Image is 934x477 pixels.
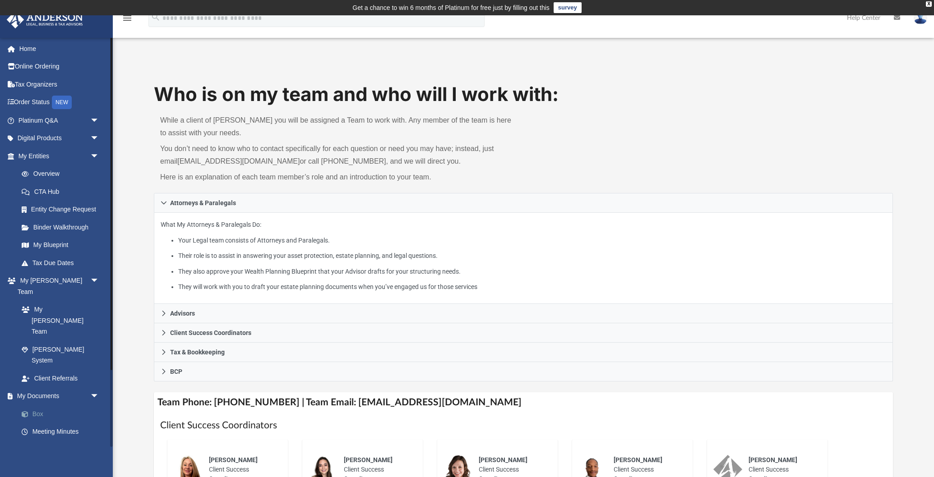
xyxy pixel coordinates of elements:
a: Digital Productsarrow_drop_down [6,129,113,147]
a: My Entitiesarrow_drop_down [6,147,113,165]
a: Home [6,40,113,58]
i: search [151,12,161,22]
div: NEW [52,96,72,109]
a: Tax Due Dates [13,254,113,272]
a: Tax Organizers [6,75,113,93]
span: [PERSON_NAME] [749,456,797,463]
div: Get a chance to win 6 months of Platinum for free just by filling out this [352,2,550,13]
a: Advisors [154,304,893,323]
span: arrow_drop_down [90,111,108,130]
p: Here is an explanation of each team member’s role and an introduction to your team. [160,171,517,183]
div: close [926,1,932,7]
a: My [PERSON_NAME] Team [13,301,104,341]
a: CTA Hub [13,183,113,201]
span: Client Success Coordinators [170,330,251,336]
span: [PERSON_NAME] [209,456,258,463]
a: Meeting Minutes [13,423,113,441]
a: Order StatusNEW [6,93,113,112]
a: Client Success Coordinators [154,323,893,343]
div: Attorneys & Paralegals [154,213,893,304]
i: menu [122,13,133,23]
span: Advisors [170,310,195,316]
li: They also approve your Wealth Planning Blueprint that your Advisor drafts for your structuring ne... [178,266,886,277]
span: arrow_drop_down [90,387,108,406]
img: User Pic [914,11,927,24]
span: arrow_drop_down [90,147,108,165]
a: [EMAIL_ADDRESS][DOMAIN_NAME] [177,157,300,165]
span: Attorneys & Paralegals [170,200,236,206]
li: Their role is to assist in answering your asset protection, estate planning, and legal questions. [178,250,886,261]
p: You don’t need to know who to contact specifically for each question or need you may have; instea... [160,142,517,168]
a: Box [13,405,113,423]
p: What My Attorneys & Paralegals Do: [161,219,886,293]
a: Attorneys & Paralegals [154,193,893,213]
h4: Team Phone: [PHONE_NUMBER] | Team Email: [EMAIL_ADDRESS][DOMAIN_NAME] [154,392,893,413]
span: arrow_drop_down [90,129,108,148]
h1: Who is on my team and who will I work with: [154,81,893,108]
a: BCP [154,362,893,381]
a: menu [122,17,133,23]
a: Forms Library [13,440,108,459]
a: Overview [13,165,113,183]
a: My Blueprint [13,236,108,254]
a: Online Ordering [6,58,113,76]
span: [PERSON_NAME] [614,456,662,463]
a: Entity Change Request [13,201,113,219]
img: Anderson Advisors Platinum Portal [4,11,86,28]
h1: Client Success Coordinators [160,419,887,432]
a: My [PERSON_NAME] Teamarrow_drop_down [6,272,108,301]
li: Your Legal team consists of Attorneys and Paralegals. [178,235,886,246]
p: While a client of [PERSON_NAME] you will be assigned a Team to work with. Any member of the team ... [160,114,517,139]
span: [PERSON_NAME] [479,456,527,463]
a: Client Referrals [13,369,108,387]
a: survey [554,2,582,13]
li: They will work with you to draft your estate planning documents when you’ve engaged us for those ... [178,281,886,293]
a: Tax & Bookkeeping [154,343,893,362]
a: Platinum Q&Aarrow_drop_down [6,111,113,129]
span: Tax & Bookkeeping [170,349,225,355]
a: Binder Walkthrough [13,218,113,236]
span: BCP [170,368,182,375]
a: My Documentsarrow_drop_down [6,387,113,405]
span: [PERSON_NAME] [344,456,393,463]
a: [PERSON_NAME] System [13,340,108,369]
span: arrow_drop_down [90,272,108,290]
